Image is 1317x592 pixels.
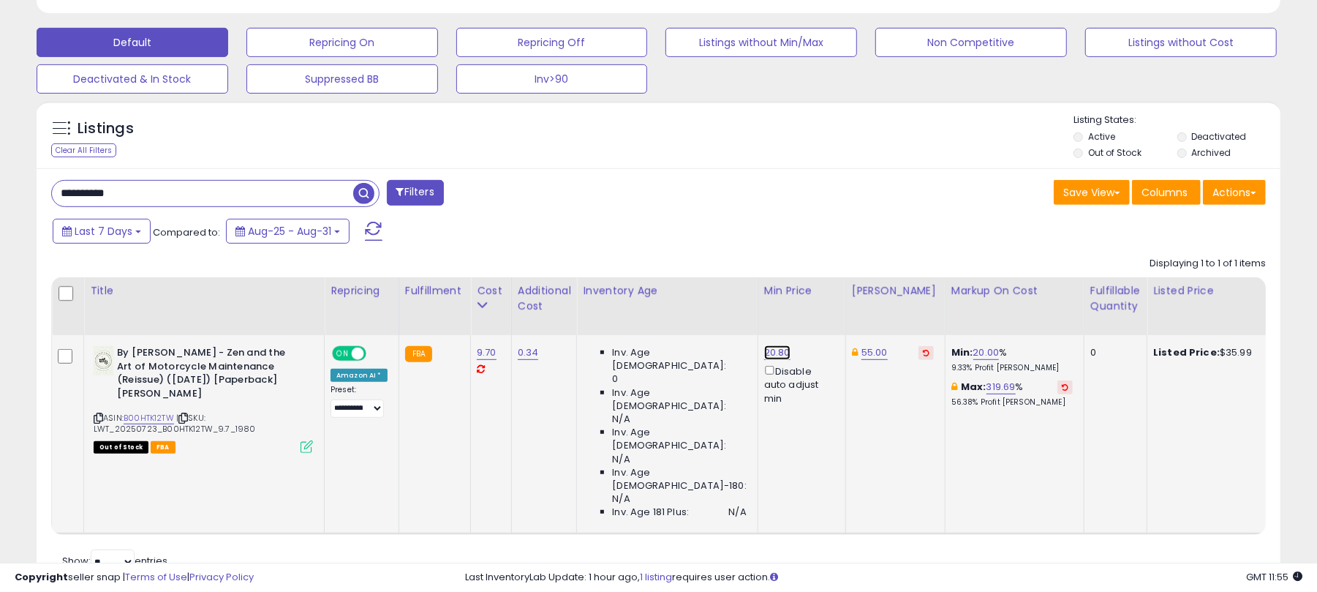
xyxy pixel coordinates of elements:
[15,570,68,584] strong: Copyright
[246,28,438,57] button: Repricing On
[1192,130,1247,143] label: Deactivated
[477,345,497,360] a: 9.70
[94,346,313,452] div: ASIN:
[518,345,539,360] a: 0.34
[1073,113,1280,127] p: Listing States:
[78,119,134,139] h5: Listings
[612,386,746,413] span: Inv. Age [DEMOGRAPHIC_DATA]:
[15,571,254,585] div: seller snap | |
[331,385,388,418] div: Preset:
[1088,146,1141,159] label: Out of Stock
[75,224,132,239] span: Last 7 Days
[1153,346,1275,359] div: $35.99
[333,348,352,360] span: ON
[612,492,630,506] span: N/A
[1132,180,1201,205] button: Columns
[986,380,1016,394] a: 319.69
[456,28,648,57] button: Repricing Off
[1153,283,1280,299] div: Listed Price
[90,283,318,299] div: Title
[951,345,973,359] b: Min:
[1054,180,1130,205] button: Save View
[246,64,438,94] button: Suppressed BB
[125,570,187,584] a: Terms of Use
[612,506,689,519] span: Inv. Age 181 Plus:
[612,466,746,492] span: Inv. Age [DEMOGRAPHIC_DATA]-180:
[1246,570,1302,584] span: 2025-09-8 11:55 GMT
[951,381,1073,408] div: %
[973,345,1000,360] a: 20.00
[117,346,295,404] b: By [PERSON_NAME] - Zen and the Art of Motorcycle Maintenance (Reissue) ([DATE]) [Paperback] [PERS...
[1192,146,1231,159] label: Archived
[189,570,254,584] a: Privacy Policy
[456,64,648,94] button: Inv>90
[612,372,618,386] span: 0
[53,219,151,244] button: Last 7 Days
[612,346,746,372] span: Inv. Age [DEMOGRAPHIC_DATA]:
[1150,257,1266,271] div: Displaying 1 to 1 of 1 items
[1088,130,1115,143] label: Active
[764,345,790,360] a: 20.80
[665,28,857,57] button: Listings without Min/Max
[583,283,751,299] div: Inventory Age
[764,283,839,299] div: Min Price
[331,369,388,382] div: Amazon AI *
[364,348,388,360] span: OFF
[951,346,1073,373] div: %
[852,283,939,299] div: [PERSON_NAME]
[1203,180,1266,205] button: Actions
[94,412,255,434] span: | SKU: LWT_20250723_B00HTK12TW_9.7_1980
[37,64,228,94] button: Deactivated & In Stock
[945,277,1084,335] th: The percentage added to the cost of goods (COGS) that forms the calculator for Min & Max prices.
[477,283,505,299] div: Cost
[951,283,1078,299] div: Markup on Cost
[331,283,393,299] div: Repricing
[124,412,174,424] a: B00HTK12TW
[1090,283,1141,314] div: Fulfillable Quantity
[248,224,331,239] span: Aug-25 - Aug-31
[405,346,432,362] small: FBA
[387,180,444,206] button: Filters
[405,283,464,299] div: Fulfillment
[951,397,1073,408] p: 56.38% Profit [PERSON_NAME]
[728,506,746,519] span: N/A
[465,571,1302,585] div: Last InventoryLab Update: 1 hour ago, requires user action.
[875,28,1067,57] button: Non Competitive
[153,225,220,239] span: Compared to:
[951,363,1073,373] p: 9.33% Profit [PERSON_NAME]
[612,426,746,452] span: Inv. Age [DEMOGRAPHIC_DATA]:
[37,28,228,57] button: Default
[1085,28,1277,57] button: Listings without Cost
[94,441,148,454] span: All listings that are currently out of stock and unavailable for purchase on Amazon
[151,441,176,454] span: FBA
[961,380,986,394] b: Max:
[612,413,630,426] span: N/A
[1090,346,1136,359] div: 0
[518,283,571,314] div: Additional Cost
[1141,185,1188,200] span: Columns
[764,363,834,405] div: Disable auto adjust min
[62,554,167,568] span: Show: entries
[861,345,888,360] a: 55.00
[51,143,116,157] div: Clear All Filters
[94,346,113,375] img: 4155O4TfpeL._SL40_.jpg
[612,453,630,466] span: N/A
[226,219,350,244] button: Aug-25 - Aug-31
[640,570,672,584] a: 1 listing
[1153,345,1220,359] b: Listed Price:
